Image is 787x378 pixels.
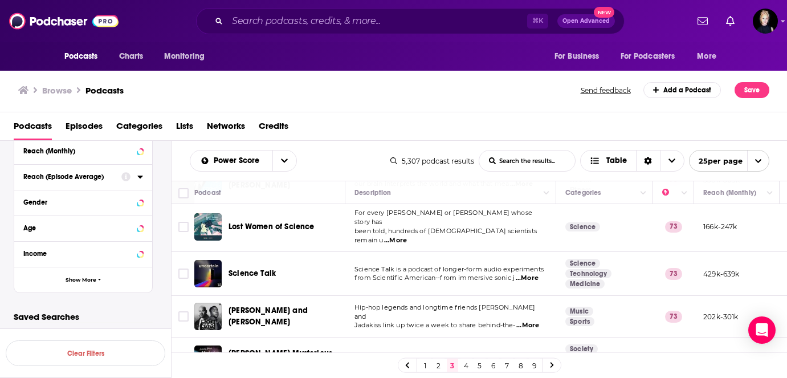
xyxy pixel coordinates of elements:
[580,150,684,172] button: Choose View
[23,147,133,155] div: Reach (Monthly)
[9,10,119,32] img: Podchaser - Follow, Share and Rate Podcasts
[354,351,541,359] span: [PERSON_NAME] Mysterious world is an exploration of the
[23,173,114,181] div: Reach (Episode Average)
[85,85,124,96] a: Podcasts
[66,277,96,283] span: Show More
[229,348,341,371] a: [PERSON_NAME] Mysterious World
[636,151,660,171] div: Sort Direction
[14,117,52,140] a: Podcasts
[194,213,222,241] img: Lost Women of Science
[354,227,537,244] span: been told, hundreds of [DEMOGRAPHIC_DATA] scientists remain u
[689,150,769,172] button: open menu
[23,144,143,158] button: Reach (Monthly)
[460,359,472,372] a: 4
[689,46,731,67] button: open menu
[665,268,682,279] p: 73
[565,186,601,200] div: Categories
[662,186,678,200] div: Power Score
[178,222,189,232] span: Toggle select row
[384,236,407,245] span: ...More
[178,311,189,322] span: Toggle select row
[23,169,121,184] button: Reach (Episode Average)
[23,195,143,209] button: Gender
[665,311,682,322] p: 73
[229,269,276,278] span: Science Talk
[190,157,272,165] button: open menu
[703,186,756,200] div: Reach (Monthly)
[194,260,222,287] img: Science Talk
[557,14,615,28] button: Open AdvancedNew
[637,186,650,200] button: Column Actions
[565,317,594,326] a: Sports
[164,48,205,64] span: Monitoring
[474,359,486,372] a: 5
[621,48,675,64] span: For Podcasters
[643,82,721,98] a: Add a Podcast
[488,359,499,372] a: 6
[565,269,611,278] a: Technology
[501,359,513,372] a: 7
[753,9,778,34] button: Show profile menu
[176,117,193,140] a: Lists
[23,198,133,206] div: Gender
[42,85,72,96] h3: Browse
[703,222,737,231] p: 166k-247k
[554,48,600,64] span: For Business
[547,46,614,67] button: open menu
[214,157,263,165] span: Power Score
[354,186,391,200] div: Description
[565,279,605,288] a: Medicine
[565,222,600,231] a: Science
[529,359,540,372] a: 9
[190,150,297,172] h2: Choose List sort
[735,82,769,98] button: Save
[112,46,150,67] a: Charts
[229,305,341,328] a: [PERSON_NAME] and [PERSON_NAME]
[613,46,692,67] button: open menu
[207,117,245,140] span: Networks
[23,221,143,235] button: Age
[259,117,288,140] a: Credits
[6,340,165,366] button: Clear Filters
[527,14,548,29] span: ⌘ K
[56,46,113,67] button: open menu
[763,186,777,200] button: Column Actions
[194,303,222,330] img: Joe and Jada
[354,265,544,273] span: Science Talk is a podcast of longer-form audio experiments
[594,7,614,18] span: New
[119,48,144,64] span: Charts
[116,117,162,140] a: Categories
[196,8,625,34] div: Search podcasts, credits, & more...
[690,152,743,170] span: 25 per page
[23,246,143,261] button: Income
[678,186,691,200] button: Column Actions
[178,269,189,279] span: Toggle select row
[354,321,516,329] span: Jadakiss link up twice a week to share behind-the-
[229,348,332,369] span: [PERSON_NAME] Mysterious World
[433,359,445,372] a: 2
[194,186,221,200] div: Podcast
[565,259,600,268] a: Science
[390,157,474,165] div: 5,307 podcast results
[229,221,315,233] a: Lost Women of Science
[565,344,598,353] a: Society
[229,268,276,279] a: Science Talk
[693,11,712,31] a: Show notifications dropdown
[23,250,133,258] div: Income
[272,151,296,171] button: open menu
[515,359,527,372] a: 8
[227,12,527,30] input: Search podcasts, credits, & more...
[66,117,103,140] a: Episodes
[194,346,222,373] img: Jimmy Akin's Mysterious World
[748,316,776,344] div: Open Intercom Messenger
[540,186,553,200] button: Column Actions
